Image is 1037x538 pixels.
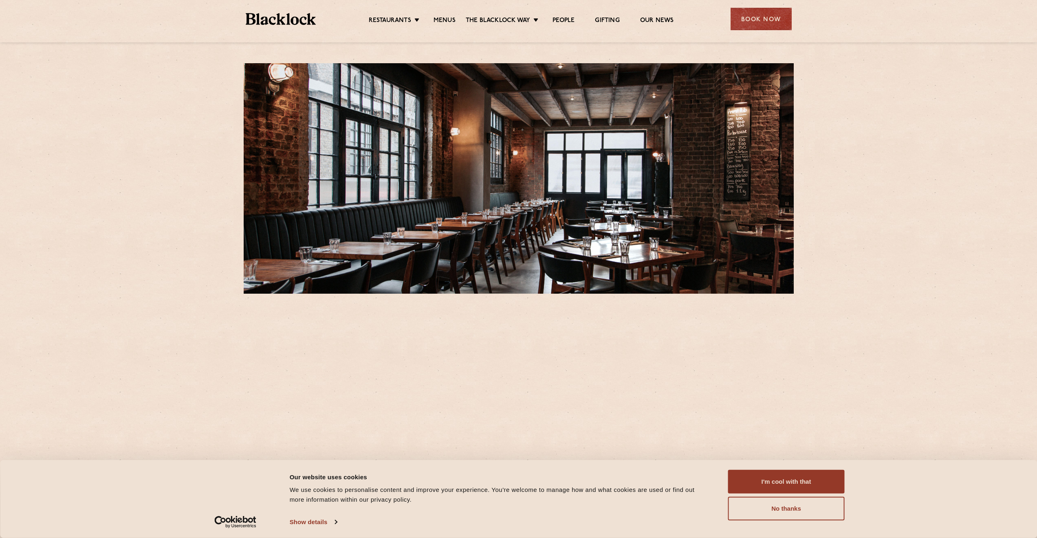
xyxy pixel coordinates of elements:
[728,497,845,520] button: No thanks
[595,17,619,26] a: Gifting
[466,17,530,26] a: The Blacklock Way
[728,470,845,494] button: I'm cool with that
[200,516,271,528] a: Usercentrics Cookiebot - opens in a new window
[290,485,710,505] div: We use cookies to personalise content and improve your experience. You're welcome to manage how a...
[290,472,710,482] div: Our website uses cookies
[640,17,674,26] a: Our News
[434,17,456,26] a: Menus
[290,516,337,528] a: Show details
[246,13,316,25] img: BL_Textured_Logo-footer-cropped.svg
[731,8,792,30] div: Book Now
[369,17,411,26] a: Restaurants
[553,17,575,26] a: People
